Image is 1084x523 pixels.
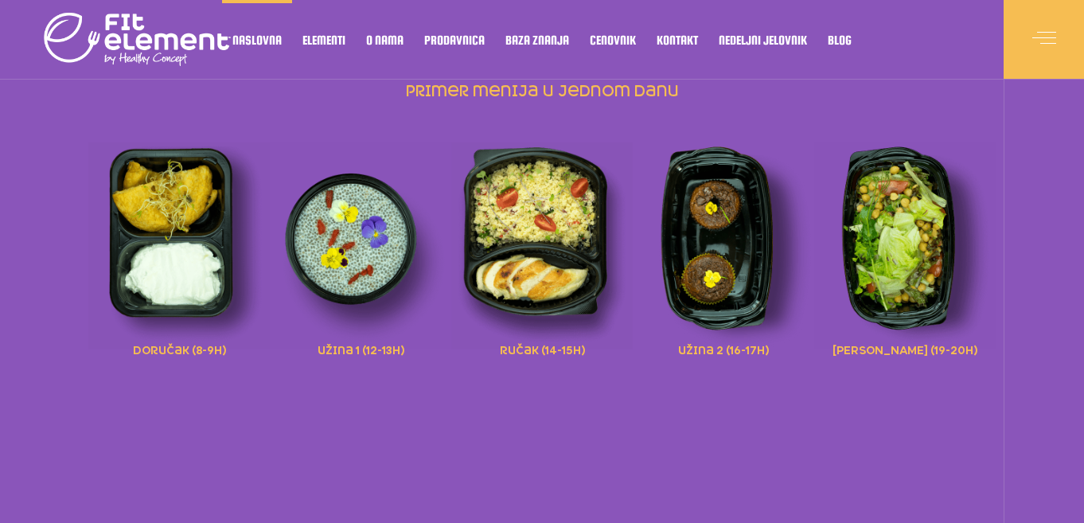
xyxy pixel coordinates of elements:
[232,36,282,44] span: Naslovna
[719,36,807,44] span: Nedeljni jelovnik
[500,340,585,357] span: ručak (14-15h)
[828,36,852,44] span: Blog
[678,340,769,357] span: užina 2 (16-17h)
[505,36,569,44] span: Baza znanja
[832,340,977,357] span: [PERSON_NAME] (19-20h)
[133,340,226,357] span: doručak (8-9h)
[404,84,681,100] a: primer menija u jednom danu
[590,36,636,44] span: Cenovnik
[424,36,485,44] span: Prodavnica
[88,121,996,384] div: primer menija u jednom danu
[366,36,404,44] span: O nama
[44,8,231,72] img: logo light
[302,36,345,44] span: Elementi
[318,340,404,357] span: užina 1 (12-13h)
[657,36,698,44] span: Kontakt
